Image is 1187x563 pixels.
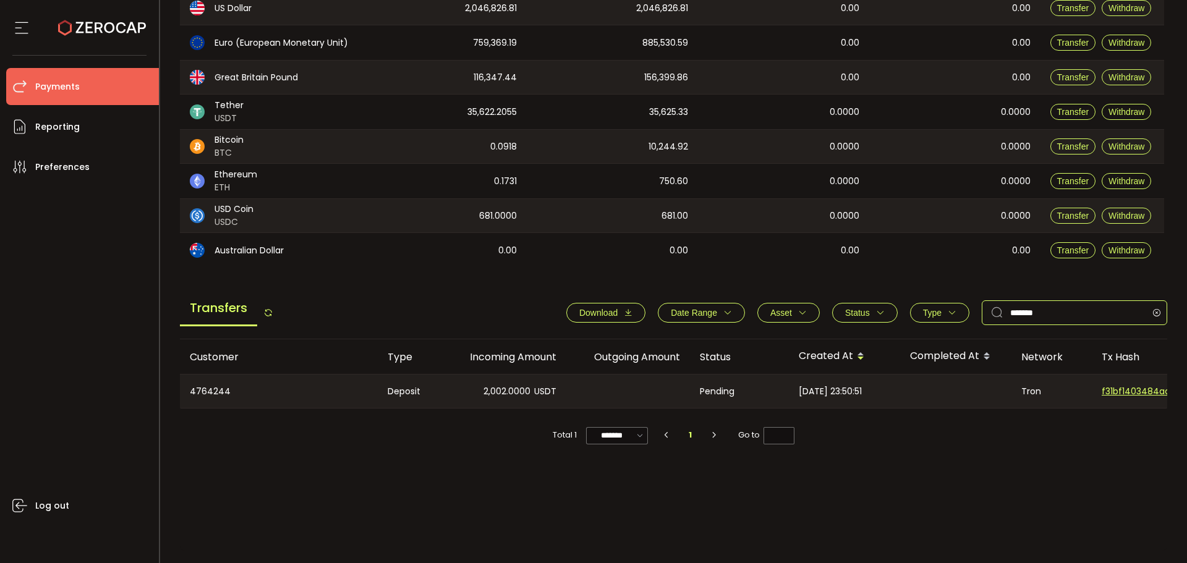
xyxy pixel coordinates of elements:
span: 0.0000 [1001,209,1031,223]
span: Date Range [671,308,717,318]
span: Transfer [1057,245,1089,255]
span: Payments [35,78,80,96]
span: Pending [700,384,734,399]
button: Withdraw [1102,104,1151,120]
span: 0.0000 [1001,174,1031,188]
span: Log out [35,497,69,515]
span: Transfer [1057,142,1089,151]
span: 156,399.86 [644,70,688,85]
span: [DATE] 23:50:51 [799,384,862,399]
span: 750.60 [659,174,688,188]
span: USDT [215,112,244,125]
span: 35,622.2055 [467,105,517,119]
span: 759,369.19 [473,36,517,50]
img: eth_portfolio.svg [190,174,205,188]
span: ETH [215,181,257,194]
button: Transfer [1050,138,1096,155]
span: Withdraw [1108,176,1144,186]
span: Withdraw [1108,3,1144,13]
button: Transfer [1050,69,1096,85]
img: gbp_portfolio.svg [190,70,205,85]
button: Type [910,303,969,323]
button: Withdraw [1102,173,1151,189]
button: Withdraw [1102,242,1151,258]
span: Status [845,308,870,318]
button: Transfer [1050,173,1096,189]
span: 0.0918 [490,140,517,154]
span: Bitcoin [215,133,244,146]
span: 10,244.92 [649,140,688,154]
div: Tron [1011,375,1092,408]
span: 0.00 [1012,1,1031,15]
span: Transfer [1057,72,1089,82]
img: usd_portfolio.svg [190,1,205,15]
span: Ethereum [215,168,257,181]
span: Withdraw [1108,107,1144,117]
span: 0.0000 [1001,105,1031,119]
span: Asset [770,308,792,318]
span: 2,046,826.81 [636,1,688,15]
button: Date Range [658,303,745,323]
img: usdt_portfolio.svg [190,104,205,119]
span: Total 1 [553,426,577,444]
button: Withdraw [1102,35,1151,51]
div: Type [378,350,443,364]
span: 0.0000 [830,174,859,188]
span: USDC [215,216,253,229]
span: 2,046,826.81 [465,1,517,15]
button: Transfer [1050,208,1096,224]
span: Transfer [1057,3,1089,13]
button: Transfer [1050,104,1096,120]
span: Transfers [180,291,257,326]
div: Deposit [378,375,443,408]
img: aud_portfolio.svg [190,243,205,258]
span: Transfer [1057,211,1089,221]
iframe: Chat Widget [1043,430,1187,563]
button: Withdraw [1102,69,1151,85]
div: Outgoing Amount [566,350,690,364]
div: Customer [180,350,378,364]
span: USD Coin [215,203,253,216]
span: US Dollar [215,2,252,15]
span: 0.00 [841,36,859,50]
span: Withdraw [1108,38,1144,48]
span: Go to [738,426,794,444]
span: USDT [534,384,556,399]
span: 681.0000 [479,209,517,223]
div: Created At [789,346,900,367]
span: Withdraw [1108,245,1144,255]
button: Withdraw [1102,138,1151,155]
span: Transfer [1057,107,1089,117]
img: usdc_portfolio.svg [190,208,205,223]
span: 885,530.59 [642,36,688,50]
span: 0.0000 [830,209,859,223]
div: Network [1011,350,1092,364]
span: Reporting [35,118,80,136]
span: 2,002.0000 [483,384,530,399]
span: Type [923,308,942,318]
span: Euro (European Monetary Unit) [215,36,348,49]
button: Transfer [1050,35,1096,51]
span: 681.00 [662,209,688,223]
span: 0.0000 [830,140,859,154]
div: 4764244 [180,375,378,408]
span: 0.00 [1012,36,1031,50]
span: 0.00 [1012,70,1031,85]
button: Transfer [1050,242,1096,258]
span: 35,625.33 [649,105,688,119]
span: Withdraw [1108,72,1144,82]
button: Withdraw [1102,208,1151,224]
button: Download [566,303,645,323]
div: Completed At [900,346,1011,367]
span: Preferences [35,158,90,176]
span: 0.1731 [494,174,517,188]
span: 0.00 [841,243,859,258]
span: Withdraw [1108,211,1144,221]
img: btc_portfolio.svg [190,139,205,154]
span: Withdraw [1108,142,1144,151]
span: 0.00 [841,70,859,85]
span: Great Britain Pound [215,71,298,84]
img: eur_portfolio.svg [190,35,205,50]
button: Asset [757,303,820,323]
